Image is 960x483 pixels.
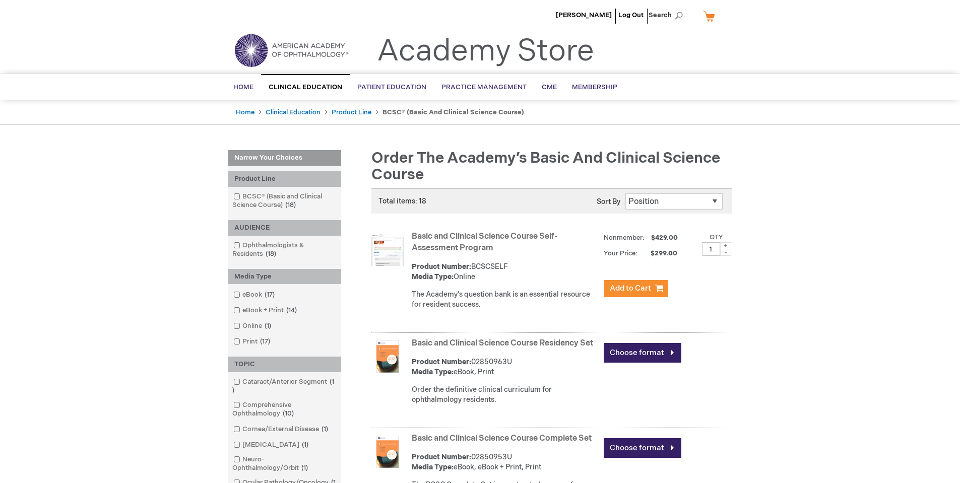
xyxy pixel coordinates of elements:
[412,290,599,310] div: The Academy's question bank is an essential resource for resident success.
[332,108,371,116] a: Product Line
[283,201,298,209] span: 18
[604,438,681,458] a: Choose format
[604,280,668,297] button: Add to Cart
[231,440,312,450] a: [MEDICAL_DATA]1
[262,291,277,299] span: 17
[263,250,279,258] span: 18
[412,385,599,405] div: Order the definitive clinical curriculum for ophthalmology residents.
[228,269,341,285] div: Media Type
[412,434,592,443] a: Basic and Clinical Science Course Complete Set
[284,306,299,314] span: 14
[702,242,720,256] input: Qty
[231,377,339,395] a: Cataract/Anterior Segment1
[231,306,301,315] a: eBook + Print14
[371,436,404,468] img: Basic and Clinical Science Course Complete Set
[231,321,275,331] a: Online1
[382,108,524,116] strong: BCSC® (Basic and Clinical Science Course)
[441,83,527,91] span: Practice Management
[231,425,332,434] a: Cornea/External Disease1
[556,11,612,19] a: [PERSON_NAME]
[412,368,454,376] strong: Media Type:
[412,463,454,471] strong: Media Type:
[604,232,645,244] strong: Nonmember:
[649,5,687,25] span: Search
[262,322,274,330] span: 1
[232,378,334,394] span: 1
[269,83,342,91] span: Clinical Education
[228,220,341,236] div: AUDIENCE
[371,234,404,266] img: Basic and Clinical Science Course Self-Assessment Program
[266,108,321,116] a: Clinical Education
[357,83,426,91] span: Patient Education
[231,337,274,347] a: Print17
[280,409,296,418] span: 10
[604,249,637,257] strong: Your Price:
[412,453,471,461] strong: Product Number:
[231,455,339,473] a: Neuro-Ophthalmology/Orbit1
[236,108,254,116] a: Home
[377,33,594,70] a: Academy Store
[231,241,339,259] a: Ophthalmologists & Residents18
[412,272,454,281] strong: Media Type:
[412,357,599,377] div: 02850963U eBook, Print
[412,358,471,366] strong: Product Number:
[412,262,471,271] strong: Product Number:
[412,452,599,472] div: 02850953U eBook, eBook + Print, Print
[650,234,679,242] span: $429.00
[412,232,557,253] a: Basic and Clinical Science Course Self-Assessment Program
[231,400,339,419] a: Comprehensive Ophthalmology10
[231,192,339,210] a: BCSC® (Basic and Clinical Science Course)18
[378,197,426,205] span: Total items: 18
[258,337,273,346] span: 17
[299,464,310,472] span: 1
[710,233,723,241] label: Qty
[604,343,681,363] a: Choose format
[299,441,311,449] span: 1
[412,338,593,348] a: Basic and Clinical Science Course Residency Set
[319,425,331,433] span: 1
[618,11,644,19] a: Log Out
[231,290,279,300] a: eBook17
[228,150,341,166] strong: Narrow Your Choices
[412,262,599,282] div: BCSCSELF Online
[228,171,341,187] div: Product Line
[639,249,679,257] span: $299.00
[228,357,341,372] div: TOPIC
[371,149,720,184] span: Order the Academy’s Basic and Clinical Science Course
[610,284,651,293] span: Add to Cart
[597,197,620,206] label: Sort By
[572,83,617,91] span: Membership
[233,83,253,91] span: Home
[542,83,557,91] span: CME
[371,340,404,373] img: Basic and Clinical Science Course Residency Set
